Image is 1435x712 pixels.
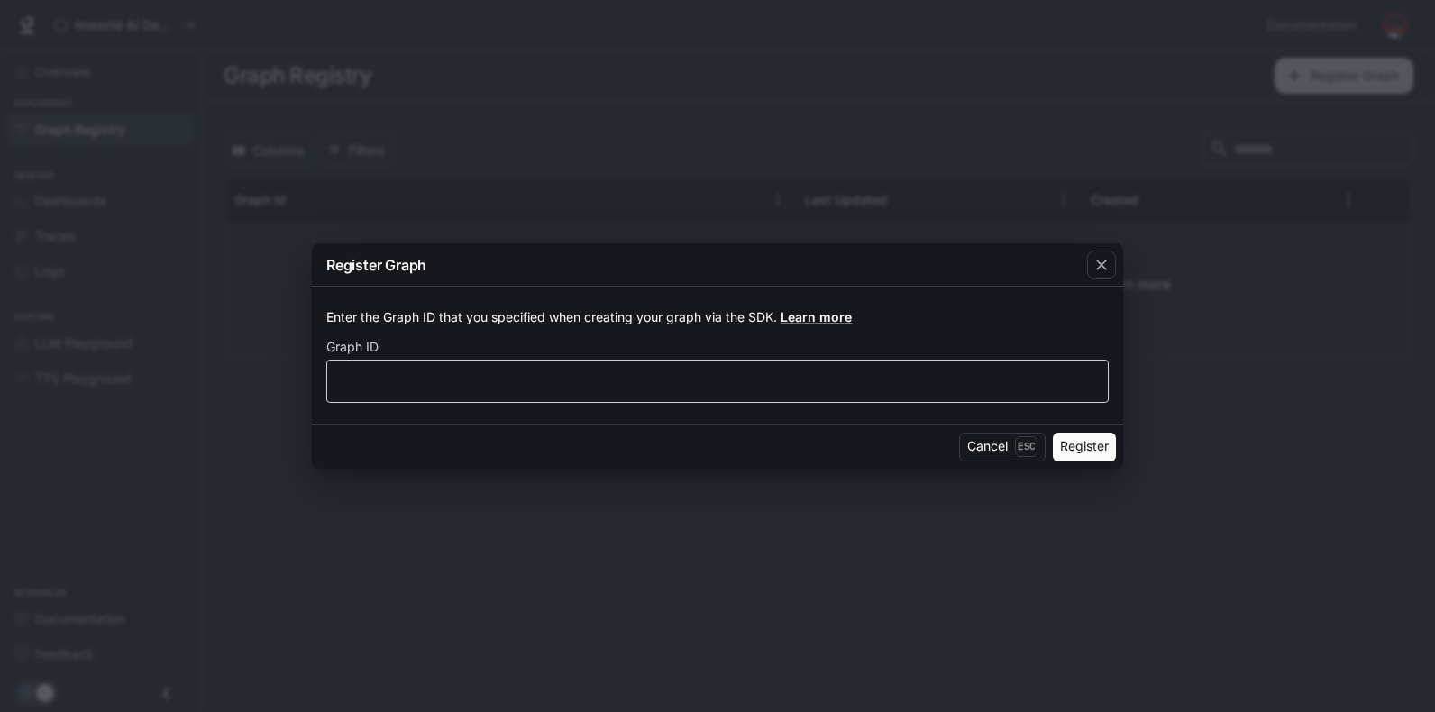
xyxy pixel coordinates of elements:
[781,309,852,324] a: Learn more
[326,341,379,353] p: Graph ID
[1015,436,1037,456] p: Esc
[1053,433,1116,461] button: Register
[326,308,1109,326] p: Enter the Graph ID that you specified when creating your graph via the SDK.
[959,433,1046,461] button: CancelEsc
[326,254,426,276] p: Register Graph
